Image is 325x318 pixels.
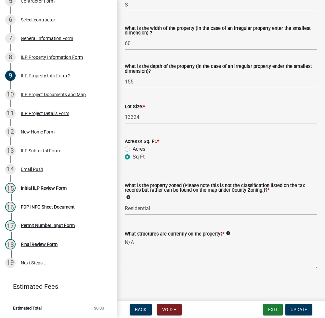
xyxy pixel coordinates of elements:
div: 14 [5,164,16,174]
span: $0.00 [94,306,104,310]
div: General Information Form [21,36,73,41]
div: Final Review Form [21,242,58,247]
label: Acres [133,145,145,153]
div: ILP Project Documents and Map [21,92,86,97]
div: 8 [5,52,16,62]
div: 11 [5,108,16,119]
div: ILP Submittal Form [21,148,60,153]
label: Acres or Sq. Ft. [125,139,159,144]
button: Exit [263,304,283,315]
div: 9 [5,70,16,81]
label: What is the width of the property (in the case of an irregular property enter the smallest dimens... [125,26,317,36]
i: info [226,231,230,235]
div: New Home Form [21,130,55,134]
div: 15 [5,183,16,193]
label: What structures are currently on the property? [125,232,225,236]
div: 19 [5,258,16,268]
div: 7 [5,33,16,44]
a: Estimated Fees [5,280,107,293]
label: Lot Size: [125,105,145,109]
div: 16 [5,202,16,212]
div: 18 [5,239,16,249]
span: Estimated Total [13,306,42,310]
label: What is the depth of the property (in the case of an irregular property ender the smallest dimens... [125,64,317,74]
div: 12 [5,127,16,137]
div: Email Push [21,167,43,172]
div: Initial ILP Review Form [21,186,67,190]
i: info [126,195,131,199]
div: ILP Property Information Form [21,55,83,59]
span: Void [162,307,173,312]
div: 17 [5,220,16,231]
div: 13 [5,146,16,156]
div: 10 [5,89,16,100]
div: Select contractor [21,18,55,22]
div: ILP Project Details Form [21,111,69,116]
span: Back [135,307,147,312]
div: FDP INFO Sheet Document [21,205,75,209]
div: Permit Number Input Form [21,223,75,228]
label: What is the property zoned (Please note this is not the classification listed on the tax records ... [125,184,317,193]
button: Void [157,304,182,315]
button: Back [130,304,152,315]
span: Update [291,307,307,312]
label: Sq Ft [133,153,145,161]
div: 6 [5,15,16,25]
div: ILP Property Info Form 2 [21,73,71,78]
button: Update [285,304,312,315]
